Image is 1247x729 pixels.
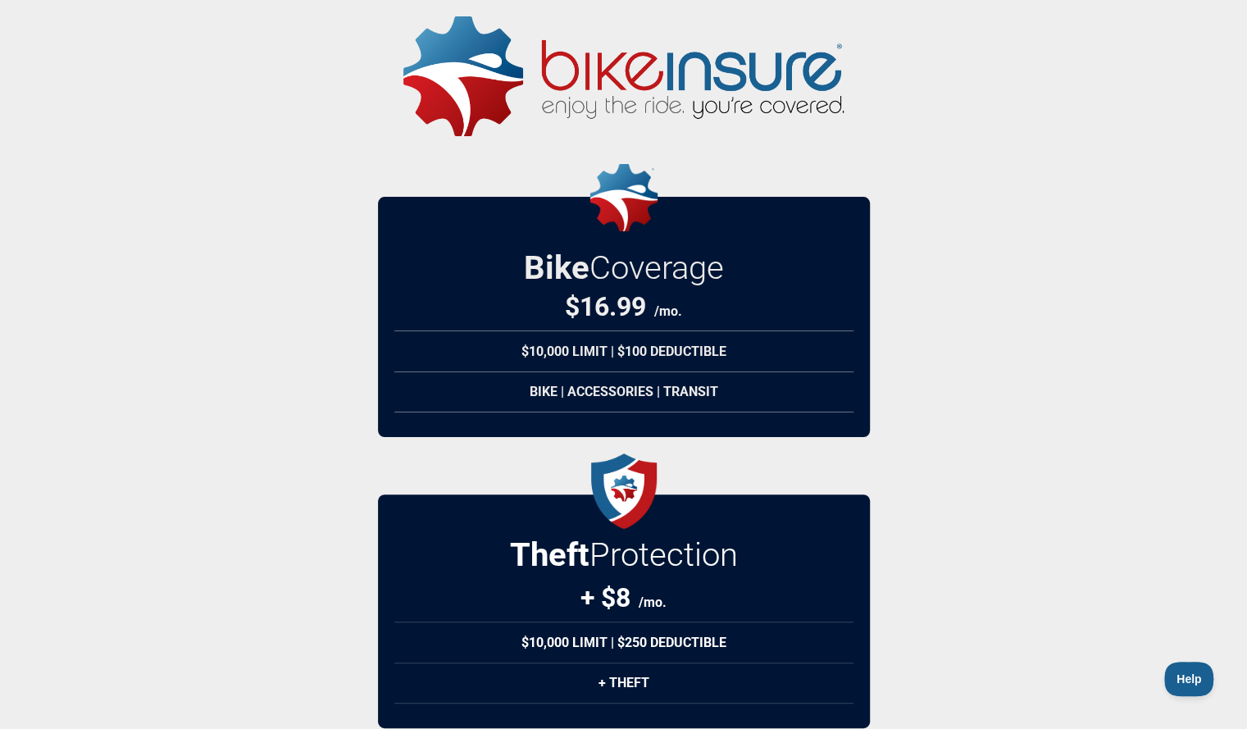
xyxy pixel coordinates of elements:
span: /mo. [639,595,667,610]
div: $16.99 [565,291,682,322]
h2: Bike [524,248,724,287]
strong: Theft [510,535,589,574]
span: Coverage [589,248,724,287]
div: Bike | Accessories | Transit [394,371,853,412]
div: + $8 [580,582,667,613]
span: /mo. [654,303,682,319]
div: $10,000 Limit | $100 Deductible [394,330,853,372]
h2: Protection [510,535,738,574]
iframe: Toggle Customer Support [1164,662,1214,696]
div: + Theft [394,663,853,704]
div: $10,000 Limit | $250 Deductible [394,622,853,663]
